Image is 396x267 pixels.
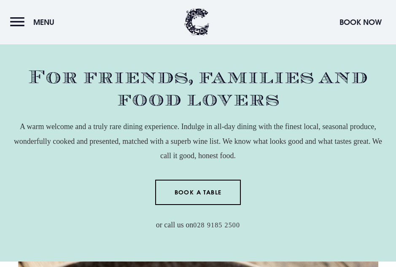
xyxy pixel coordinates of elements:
[193,221,240,229] a: 028 9185 2500
[155,180,241,205] a: Book a Table
[10,119,386,163] p: A warm welcome and a truly rare dining experience. Indulge in all-day dining with the finest loca...
[335,13,386,31] button: Book Now
[10,66,386,111] h2: For friends, families and food lovers
[10,218,386,232] p: or call us on
[33,17,54,27] span: Menu
[10,13,59,31] button: Menu
[184,8,210,36] img: Clandeboye Lodge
